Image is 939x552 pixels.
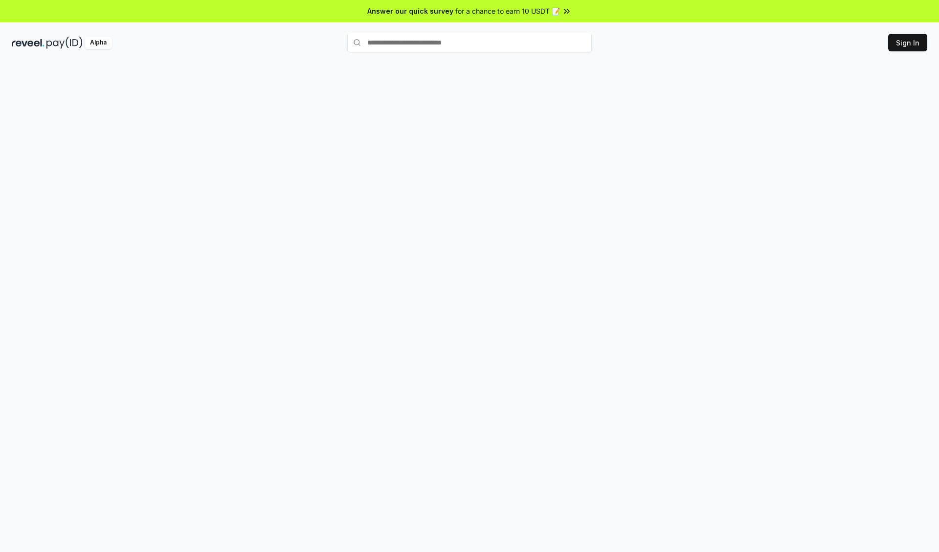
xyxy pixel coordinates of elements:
img: reveel_dark [12,37,45,49]
img: pay_id [46,37,83,49]
span: Answer our quick survey [367,6,453,16]
button: Sign In [888,34,927,51]
span: for a chance to earn 10 USDT 📝 [455,6,560,16]
div: Alpha [85,37,112,49]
